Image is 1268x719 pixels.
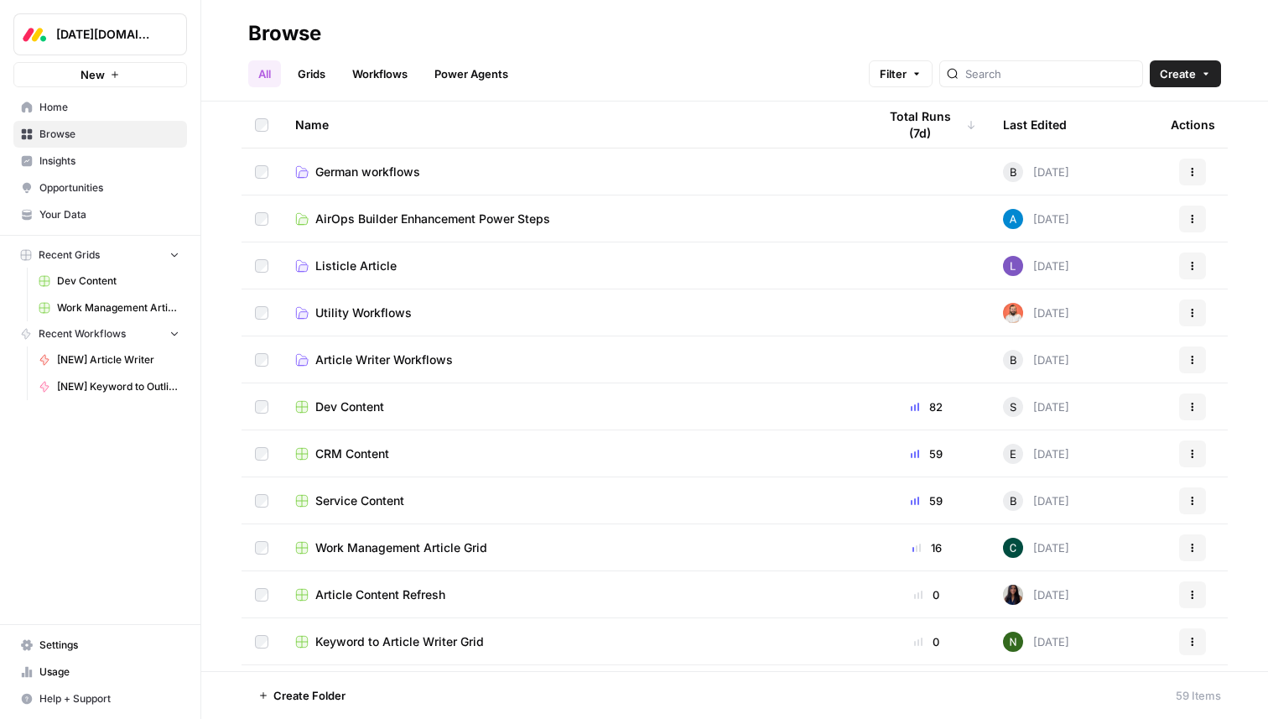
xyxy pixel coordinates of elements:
div: 0 [877,586,976,603]
img: vwv6frqzyjkvcnqomnnxlvzyyij2 [1003,538,1023,558]
a: [NEW] Keyword to Outline [31,373,187,400]
a: All [248,60,281,87]
span: Recent Workflows [39,326,126,341]
span: CRM Content [315,445,389,462]
div: Browse [248,20,321,47]
button: Filter [869,60,933,87]
a: Insights [13,148,187,175]
span: German workflows [315,164,420,180]
div: Total Runs (7d) [877,102,976,148]
a: Opportunities [13,175,187,201]
span: Help + Support [39,691,179,706]
span: Recent Grids [39,247,100,263]
a: Keyword to Article Writer Grid [295,633,850,650]
div: 59 Items [1176,687,1221,704]
div: 59 [877,492,976,509]
div: [DATE] [1003,350,1069,370]
a: Listicle Article [295,258,850,274]
span: Utility Workflows [315,305,412,321]
div: [DATE] [1003,209,1069,229]
div: [DATE] [1003,256,1069,276]
span: Browse [39,127,179,142]
button: New [13,62,187,87]
div: Last Edited [1003,102,1067,148]
div: Actions [1171,102,1215,148]
span: Article Content Refresh [315,586,445,603]
img: o3cqybgnmipr355j8nz4zpq1mc6x [1003,209,1023,229]
span: Dev Content [315,399,384,415]
span: Dev Content [57,274,179,289]
div: [DATE] [1003,397,1069,417]
img: ui9db3zf480wl5f9in06l3n7q51r [1003,303,1023,323]
span: Home [39,100,179,115]
img: g4o9tbhziz0738ibrok3k9f5ina6 [1003,632,1023,652]
button: Recent Workflows [13,321,187,346]
span: Opportunities [39,180,179,195]
a: Dev Content [295,399,850,415]
a: Grids [288,60,335,87]
a: German workflows [295,164,850,180]
span: Work Management Article Grid [315,539,487,556]
a: AirOps Builder Enhancement Power Steps [295,211,850,227]
a: Work Management Article Grid [31,294,187,321]
button: Create Folder [248,682,356,709]
img: Monday.com Logo [19,19,49,49]
button: Workspace: Monday.com [13,13,187,55]
div: Name [295,102,850,148]
a: Article Writer Workflows [295,352,850,368]
a: Service Content [295,492,850,509]
input: Search [965,65,1135,82]
a: Article Content Refresh [295,586,850,603]
a: Home [13,94,187,121]
a: CRM Content [295,445,850,462]
span: Service Content [315,492,404,509]
a: Work Management Article Grid [295,539,850,556]
button: Help + Support [13,685,187,712]
span: [DATE][DOMAIN_NAME] [56,26,158,43]
div: 59 [877,445,976,462]
div: [DATE] [1003,632,1069,652]
span: E [1010,445,1016,462]
div: 82 [877,399,976,415]
span: [NEW] Article Writer [57,352,179,367]
span: Insights [39,154,179,169]
div: [DATE] [1003,538,1069,558]
span: Filter [880,65,907,82]
a: Settings [13,632,187,659]
span: Usage [39,664,179,680]
span: S [1010,399,1016,415]
span: B [1010,352,1017,368]
a: Dev Content [31,268,187,294]
a: Utility Workflows [295,305,850,321]
div: [DATE] [1003,162,1069,182]
span: Your Data [39,207,179,222]
button: Recent Grids [13,242,187,268]
a: [NEW] Article Writer [31,346,187,373]
div: [DATE] [1003,491,1069,511]
a: Your Data [13,201,187,228]
div: 0 [877,633,976,650]
div: [DATE] [1003,303,1069,323]
a: Workflows [342,60,418,87]
div: 16 [877,539,976,556]
span: Keyword to Article Writer Grid [315,633,484,650]
a: Browse [13,121,187,148]
div: [DATE] [1003,585,1069,605]
span: Article Writer Workflows [315,352,453,368]
span: B [1010,492,1017,509]
span: B [1010,164,1017,180]
img: rox323kbkgutb4wcij4krxobkpon [1003,585,1023,605]
img: rn7sh892ioif0lo51687sih9ndqw [1003,256,1023,276]
a: Power Agents [424,60,518,87]
span: [NEW] Keyword to Outline [57,379,179,394]
span: Work Management Article Grid [57,300,179,315]
span: Create [1160,65,1196,82]
span: New [81,66,105,83]
span: Listicle Article [315,258,397,274]
span: Settings [39,638,179,653]
div: [DATE] [1003,444,1069,464]
button: Create [1150,60,1221,87]
span: AirOps Builder Enhancement Power Steps [315,211,550,227]
a: Usage [13,659,187,685]
span: Create Folder [273,687,346,704]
